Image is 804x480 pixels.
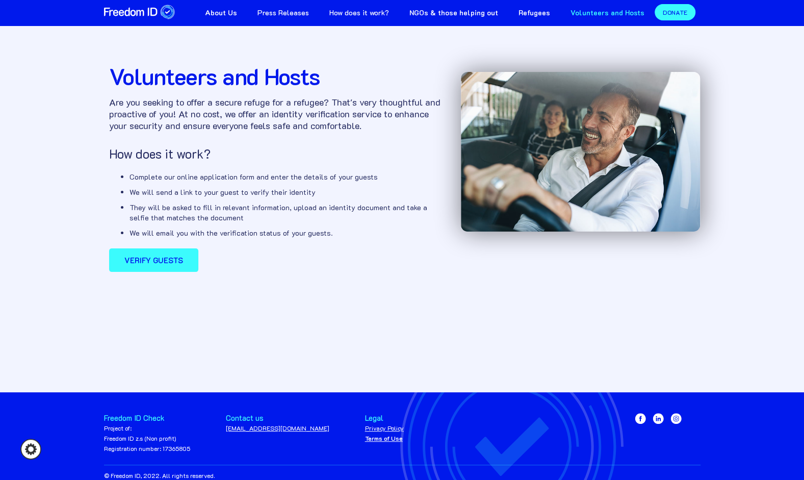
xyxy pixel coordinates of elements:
[109,248,198,272] a: Verify guests
[518,8,550,17] strong: Refugees
[104,423,190,453] div: Project of: Freedom ID z.s (Non profit) Registration number: 17365805
[129,228,440,243] li: We will email you with the verification status of your guests.
[226,413,329,423] div: Contact us‬‬
[409,8,498,17] strong: NGOs & those helping out
[570,8,644,17] strong: Volunteers and Hosts
[124,255,183,265] strong: Verify guests
[109,96,440,132] h2: Are you seeking to offer a secure refuge for a refugee? That's very thoughtful and proactive of y...
[205,8,237,17] strong: About Us
[226,424,329,432] a: [EMAIL_ADDRESS][DOMAIN_NAME]
[365,434,403,442] a: Terms of Use
[109,61,320,91] strong: Volunteers and Hosts
[655,4,695,20] a: DONATE
[20,439,41,460] a: Cookie settings
[129,203,440,228] li: They will be asked to fill in relevant information, upload an identity document and take a selfie...
[109,147,440,161] h3: How does it work?
[104,413,190,423] div: Freedom ID Check
[129,187,440,203] li: We will send a link to your guest to verify their identity
[129,172,440,187] li: Complete our online application form and enter the details of your guests
[365,424,404,432] a: Privacy Policy
[365,413,404,423] div: Legal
